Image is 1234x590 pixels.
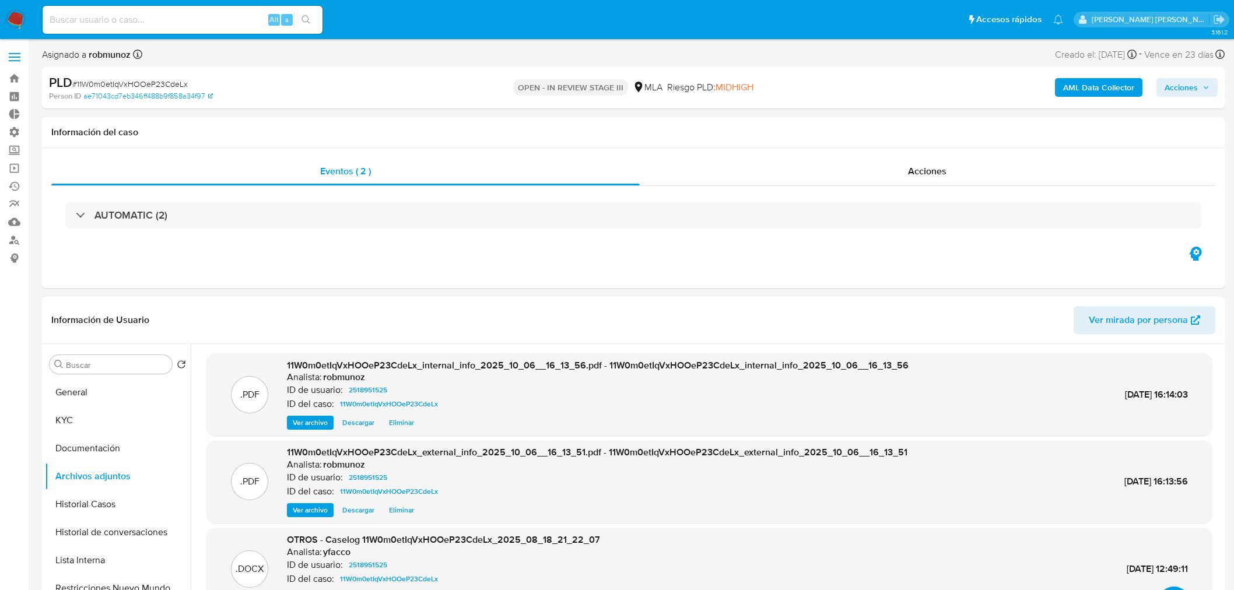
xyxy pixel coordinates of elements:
[287,486,334,497] p: ID del caso:
[335,572,443,586] a: 11W0m0etIqVxHOOeP23CdeLx
[66,360,167,370] input: Buscar
[349,470,387,484] span: 2518951525
[240,388,260,401] p: .PDF
[293,417,328,429] span: Ver archivo
[340,397,438,411] span: 11W0m0etIqVxHOOeP23CdeLx
[45,406,191,434] button: KYC
[633,81,662,94] div: MLA
[323,546,350,558] h6: yfacco
[344,558,392,572] a: 2518951525
[667,81,753,94] span: Riesgo PLD:
[177,360,186,373] button: Volver al orden por defecto
[389,504,414,516] span: Eliminar
[236,563,264,575] p: .DOCX
[45,434,191,462] button: Documentación
[1089,306,1188,334] span: Ver mirada por persona
[287,546,322,558] p: Analista:
[287,533,600,546] span: OTROS - Caselog 11W0m0etIqVxHOOeP23CdeLx_2025_08_18_21_22_07
[293,504,328,516] span: Ver archivo
[513,79,628,96] p: OPEN - IN REVIEW STAGE III
[287,459,322,470] p: Analista:
[45,546,191,574] button: Lista Interna
[323,459,365,470] h6: robmunoz
[45,490,191,518] button: Historial Casos
[716,80,753,94] span: MIDHIGH
[1165,78,1198,97] span: Acciones
[1053,15,1063,24] a: Notificaciones
[51,314,149,326] h1: Información de Usuario
[340,484,438,498] span: 11W0m0etIqVxHOOeP23CdeLx
[45,462,191,490] button: Archivos adjuntos
[287,503,334,517] button: Ver archivo
[1074,306,1215,334] button: Ver mirada por persona
[344,383,392,397] a: 2518951525
[287,359,909,372] span: 11W0m0etIqVxHOOeP23CdeLx_internal_info_2025_10_06__16_13_56.pdf - 11W0m0etIqVxHOOeP23CdeLx_intern...
[287,416,334,430] button: Ver archivo
[45,378,191,406] button: General
[1055,78,1142,97] button: AML Data Collector
[323,371,365,383] h6: robmunoz
[389,417,414,429] span: Eliminar
[335,397,443,411] a: 11W0m0etIqVxHOOeP23CdeLx
[336,503,380,517] button: Descargar
[1127,562,1188,575] span: [DATE] 12:49:11
[54,360,64,369] button: Buscar
[1144,48,1214,61] span: Vence en 23 días
[349,383,387,397] span: 2518951525
[1213,13,1225,26] a: Salir
[287,573,334,585] p: ID del caso:
[344,470,392,484] a: 2518951525
[83,91,213,101] a: ae71043cd7eb346ff488b9f858a34f97
[1055,47,1137,62] div: Creado el: [DATE]
[285,14,289,25] span: s
[269,14,279,25] span: Alt
[287,445,907,459] span: 11W0m0etIqVxHOOeP23CdeLx_external_info_2025_10_06__16_13_51.pdf - 11W0m0etIqVxHOOeP23CdeLx_extern...
[335,484,443,498] a: 11W0m0etIqVxHOOeP23CdeLx
[1139,47,1142,62] span: -
[240,475,260,488] p: .PDF
[65,202,1201,229] div: AUTOMATIC (2)
[349,558,387,572] span: 2518951525
[294,12,318,28] button: search-icon
[43,12,322,27] input: Buscar usuario o caso...
[908,164,946,178] span: Acciones
[287,371,322,383] p: Analista:
[1125,388,1188,401] span: [DATE] 16:14:03
[51,127,1215,138] h1: Información del caso
[49,91,81,101] b: Person ID
[336,416,380,430] button: Descargar
[383,503,420,517] button: Eliminar
[287,384,343,396] p: ID de usuario:
[383,416,420,430] button: Eliminar
[340,572,438,586] span: 11W0m0etIqVxHOOeP23CdeLx
[287,398,334,410] p: ID del caso:
[1156,78,1218,97] button: Acciones
[342,417,374,429] span: Descargar
[49,73,72,92] b: PLD
[1063,78,1134,97] b: AML Data Collector
[72,78,188,90] span: # 11W0m0etIqVxHOOeP23CdeLx
[287,559,343,571] p: ID de usuario:
[45,518,191,546] button: Historial de conversaciones
[342,504,374,516] span: Descargar
[1124,475,1188,488] span: [DATE] 16:13:56
[42,48,131,61] span: Asignado a
[287,472,343,483] p: ID de usuario:
[94,209,167,222] h3: AUTOMATIC (2)
[320,164,371,178] span: Eventos ( 2 )
[86,48,131,61] b: robmunoz
[1092,14,1210,25] p: roberto.munoz@mercadolibre.com
[976,13,1042,26] span: Accesos rápidos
